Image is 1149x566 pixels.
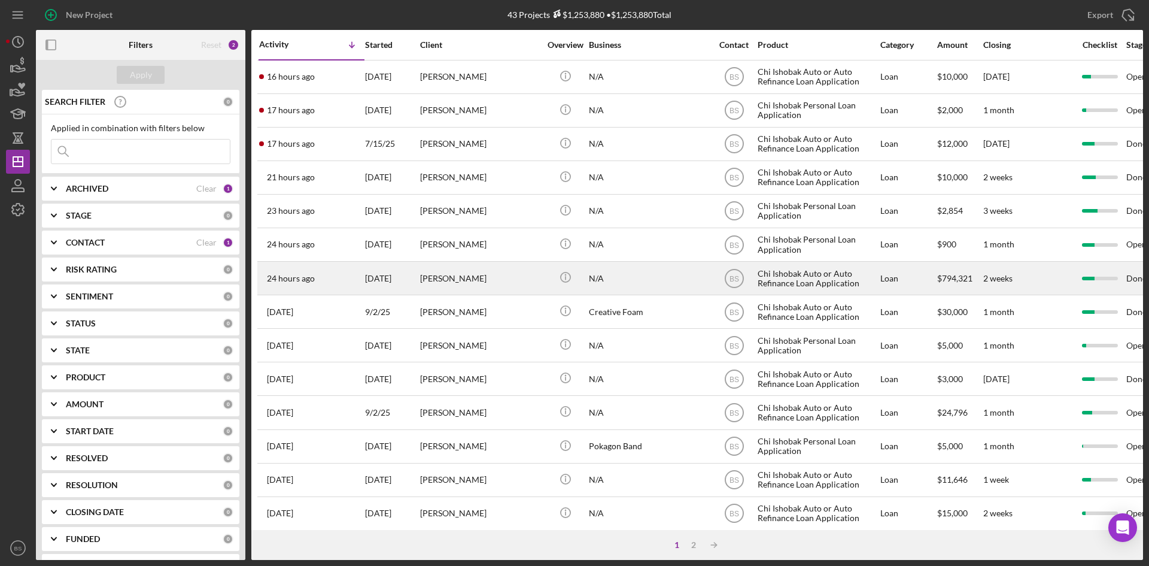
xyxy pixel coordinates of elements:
text: BS [729,375,738,383]
div: [PERSON_NAME] [420,363,540,395]
div: Open Intercom Messenger [1108,513,1137,542]
div: [PERSON_NAME] [420,229,540,261]
div: [PERSON_NAME] [420,296,540,328]
time: 1 week [983,474,1009,485]
div: 0 [223,399,233,410]
b: FUNDED [66,534,100,544]
div: 0 [223,426,233,437]
div: 2 [227,39,239,51]
span: $10,000 [937,71,968,81]
div: Chi Ishobak Auto or Auto Refinance Loan Application [758,396,877,428]
span: $24,796 [937,407,968,417]
text: BS [729,140,738,149]
div: Loan [880,229,936,261]
text: BS [729,510,738,518]
time: 2025-09-16 16:07 [267,172,315,182]
div: 1 [223,183,233,194]
div: Clear [196,184,217,193]
div: 0 [223,534,233,544]
b: AMOUNT [66,399,104,409]
div: [PERSON_NAME] [420,262,540,294]
div: New Project [66,3,113,27]
b: RESOLVED [66,453,108,463]
div: Chi Ishobak Personal Loan Application [758,229,877,261]
div: Loan [880,95,936,126]
time: 1 month [983,340,1014,350]
div: Started [365,40,419,50]
div: Loan [880,498,936,529]
div: [DATE] [365,229,419,261]
div: Loan [880,162,936,193]
time: 1 month [983,407,1014,417]
div: $10,000 [937,162,982,193]
b: SENTIMENT [66,292,113,301]
div: Export [1087,3,1113,27]
span: $5,000 [937,340,963,350]
div: Closing [983,40,1073,50]
div: Activity [259,40,312,49]
b: STATUS [66,319,96,328]
div: 0 [223,507,233,517]
time: 2025-09-16 13:38 [267,274,315,283]
div: [PERSON_NAME] [420,329,540,361]
div: Loan [880,396,936,428]
b: ARCHIVED [66,184,108,193]
div: Loan [880,61,936,93]
time: 1 month [983,239,1014,249]
div: Chi Ishobak Auto or Auto Refinance Loan Application [758,363,877,395]
b: CLOSING DATE [66,507,124,517]
div: Chi Ishobak Auto or Auto Refinance Loan Application [758,162,877,193]
div: 0 [223,480,233,491]
div: [PERSON_NAME] [420,396,540,428]
div: $794,321 [937,262,982,294]
div: Loan [880,431,936,462]
div: Creative Foam [589,296,709,328]
div: 7/15/25 [365,128,419,160]
div: $12,000 [937,128,982,160]
div: 2 [685,540,702,550]
div: [DATE] [365,95,419,126]
div: [DATE] [365,431,419,462]
b: Filters [129,40,153,50]
b: SEARCH FILTER [45,97,105,107]
div: $2,854 [937,195,982,227]
div: Applied in combination with filters below [51,123,230,133]
text: BS [729,207,738,216]
div: 0 [223,372,233,383]
div: N/A [589,61,709,93]
div: Pokagon Band [589,431,709,462]
div: Checklist [1074,40,1125,50]
div: Chi Ishobak Personal Loan Application [758,95,877,126]
div: $30,000 [937,296,982,328]
div: 0 [223,453,233,464]
div: Reset [201,40,221,50]
div: [PERSON_NAME] [420,464,540,496]
div: Chi Ishobak Auto or Auto Refinance Loan Application [758,464,877,496]
div: Loan [880,296,936,328]
div: [PERSON_NAME] [420,498,540,529]
time: 1 month [983,307,1014,317]
time: 2025-09-16 20:06 [267,139,315,149]
div: [PERSON_NAME] [420,431,540,462]
div: Contact [712,40,756,50]
b: STATE [66,346,90,355]
time: 1 month [983,105,1014,115]
time: 2025-09-16 02:56 [267,341,293,350]
div: Loan [880,329,936,361]
text: BS [729,73,738,81]
time: 2025-09-16 12:56 [267,307,293,317]
div: [PERSON_NAME] [420,95,540,126]
div: 0 [223,210,233,221]
time: 2025-09-14 22:27 [267,509,293,518]
div: N/A [589,498,709,529]
time: 2025-09-15 19:18 [267,408,293,417]
div: 0 [223,345,233,356]
div: Amount [937,40,982,50]
div: Chi Ishobak Auto or Auto Refinance Loan Application [758,128,877,160]
div: Chi Ishobak Auto or Auto Refinance Loan Application [758,262,877,294]
time: 2025-09-16 14:40 [267,206,315,216]
div: N/A [589,363,709,395]
b: CONTACT [66,238,105,247]
div: 9/2/25 [365,396,419,428]
time: [DATE] [983,71,1010,81]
